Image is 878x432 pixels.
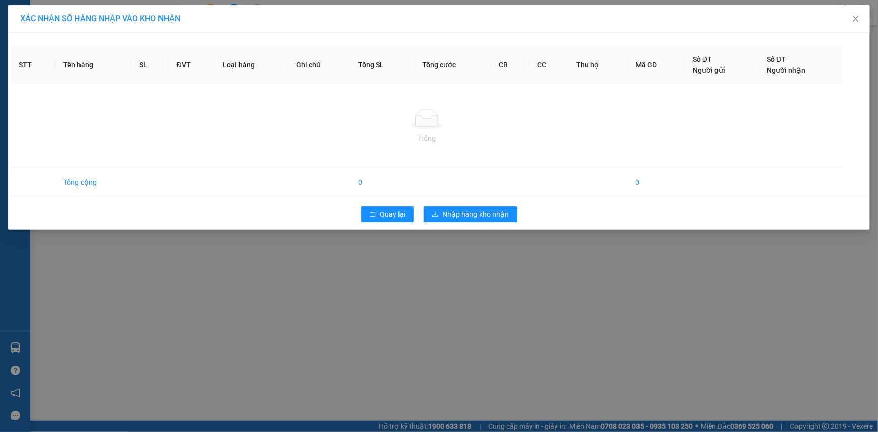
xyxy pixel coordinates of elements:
[288,46,350,84] th: Ghi chú
[529,46,568,84] th: CC
[131,46,169,84] th: SL
[361,206,414,222] button: rollbackQuay lại
[94,25,421,37] li: [STREET_ADDRESS][PERSON_NAME]. [GEOGRAPHIC_DATA], Tỉnh [GEOGRAPHIC_DATA]
[414,46,491,84] th: Tổng cước
[13,13,63,63] img: logo.jpg
[842,5,870,33] button: Close
[350,46,415,84] th: Tổng SL
[369,211,376,219] span: rollback
[13,73,150,107] b: GỬI : PV [GEOGRAPHIC_DATA]
[852,15,860,23] span: close
[20,14,180,23] span: XÁC NHẬN SỐ HÀNG NHẬP VÀO KHO NHẬN
[443,209,509,220] span: Nhập hàng kho nhận
[568,46,627,84] th: Thu hộ
[168,46,214,84] th: ĐVT
[55,168,131,196] td: Tổng cộng
[627,168,685,196] td: 0
[432,211,439,219] span: download
[215,46,288,84] th: Loại hàng
[767,66,806,74] span: Người nhận
[693,55,712,63] span: Số ĐT
[350,168,415,196] td: 0
[380,209,406,220] span: Quay lại
[94,37,421,50] li: Hotline: 1900 8153
[55,46,131,84] th: Tên hàng
[627,46,685,84] th: Mã GD
[424,206,517,222] button: downloadNhập hàng kho nhận
[767,55,786,63] span: Số ĐT
[693,66,725,74] span: Người gửi
[491,46,529,84] th: CR
[19,133,835,144] div: Trống
[11,46,55,84] th: STT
